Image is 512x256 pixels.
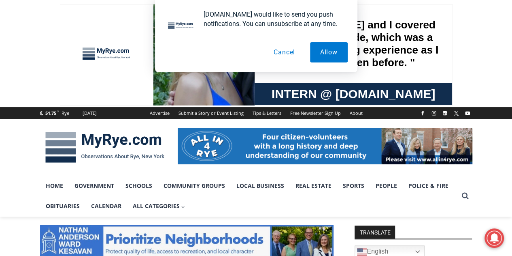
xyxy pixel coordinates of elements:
[40,176,458,217] nav: Primary Navigation
[403,176,454,196] a: Police & Fire
[45,110,56,116] span: 51.75
[145,107,367,119] nav: Secondary Navigation
[40,176,69,196] a: Home
[418,108,427,118] a: Facebook
[337,176,370,196] a: Sports
[40,196,85,216] a: Obituaries
[195,79,392,101] a: Intern @ [DOMAIN_NAME]
[204,0,382,79] div: "[PERSON_NAME] and I covered the [DATE] Parade, which was a really eye opening experience as I ha...
[158,176,231,196] a: Community Groups
[85,69,88,77] div: 1
[345,107,367,119] a: About
[370,176,403,196] a: People
[85,196,127,216] a: Calendar
[178,128,472,164] img: All in for Rye
[40,126,170,168] img: MyRye.com
[165,10,197,42] img: notification icon
[120,176,158,196] a: Schools
[248,107,286,119] a: Tips & Letters
[62,110,69,117] div: Rye
[127,196,191,216] button: Child menu of All Categories
[451,108,461,118] a: X
[263,42,305,62] button: Cancel
[463,108,472,118] a: YouTube
[458,189,472,203] button: View Search Form
[69,176,120,196] a: Government
[57,109,59,113] span: F
[355,226,395,239] strong: TRANSLATE
[6,82,104,100] h4: [PERSON_NAME] Read Sanctuary Fall Fest: [DATE]
[286,107,345,119] a: Free Newsletter Sign Up
[310,42,348,62] button: Allow
[83,110,97,117] div: [DATE]
[90,69,92,77] div: /
[212,81,375,99] span: Intern @ [DOMAIN_NAME]
[197,10,348,28] div: [DOMAIN_NAME] would like to send you push notifications. You can unsubscribe at any time.
[0,81,117,101] a: [PERSON_NAME] Read Sanctuary Fall Fest: [DATE]
[429,108,439,118] a: Instagram
[145,107,174,119] a: Advertise
[0,0,81,81] img: s_800_29ca6ca9-f6cc-433c-a631-14f6620ca39b.jpeg
[231,176,290,196] a: Local Business
[94,69,98,77] div: 6
[290,176,337,196] a: Real Estate
[174,107,248,119] a: Submit a Story or Event Listing
[440,108,450,118] a: Linkedin
[85,24,113,67] div: Co-sponsored by Westchester County Parks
